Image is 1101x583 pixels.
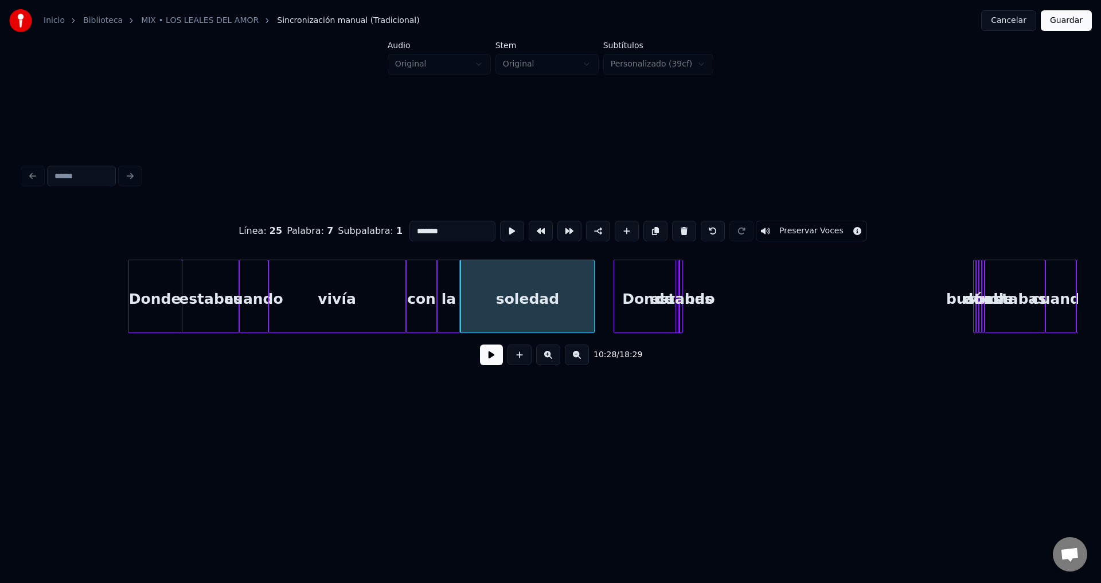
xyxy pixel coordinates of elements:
[594,349,616,361] span: 10:28
[83,15,123,26] a: Biblioteca
[338,224,403,238] div: Subpalabra :
[1041,10,1092,31] button: Guardar
[756,221,867,241] button: Toggle
[594,349,621,361] div: /
[287,224,333,238] div: Palabra :
[396,225,403,236] span: 1
[495,41,599,49] label: Stem
[603,41,714,49] label: Subtítulos
[388,41,491,49] label: Audio
[270,225,282,236] span: 25
[239,224,282,238] div: Línea :
[619,349,642,361] span: 18:29
[44,15,420,26] nav: breadcrumb
[141,15,259,26] a: MIX • LOS LEALES DEL AMOR
[9,9,32,32] img: youka
[981,10,1036,31] button: Cancelar
[1053,537,1087,572] a: Chat abierto
[44,15,65,26] a: Inicio
[327,225,333,236] span: 7
[277,15,419,26] span: Sincronización manual (Tradicional)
